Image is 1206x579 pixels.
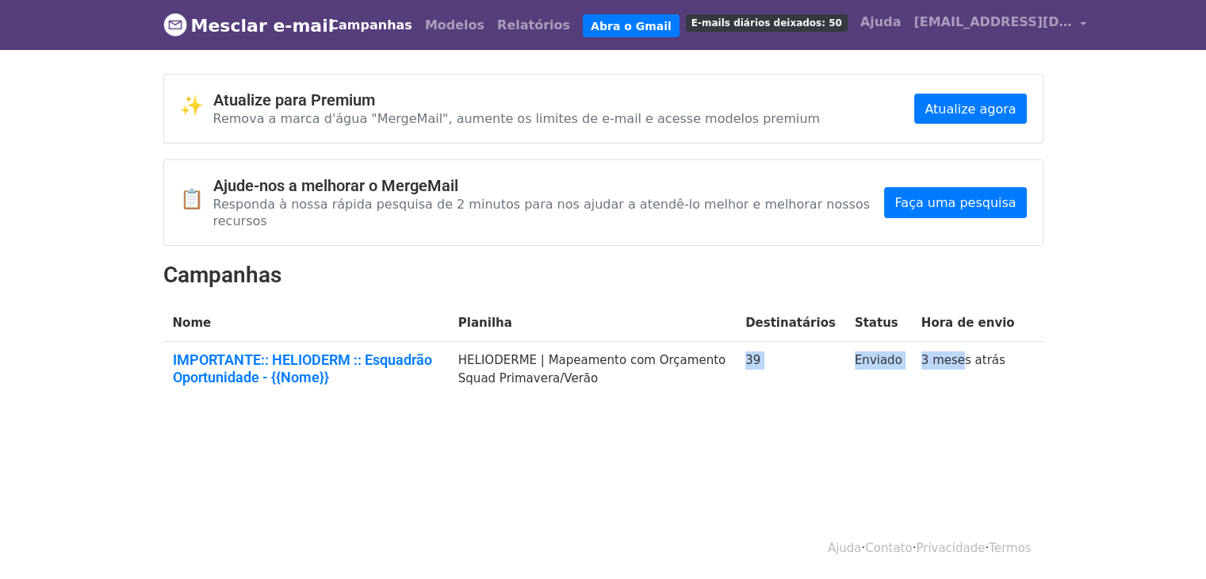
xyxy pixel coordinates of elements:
[921,353,1005,367] a: 3 meses atrás
[173,351,432,385] font: IMPORTANTE:: HELIODERM :: Esquadrão Oportunidade - {{Nome}}
[745,353,760,367] font: 39
[591,19,672,32] font: Abra o Gmail
[163,9,311,42] a: Mesclar e-mail
[925,101,1016,116] font: Atualize agora
[583,14,680,38] a: Abra o Gmail
[213,197,870,228] font: Responda à nossa rápida pesquisa de 2 minutos para nos ajudar a atendê-lo melhor e melhorar nosso...
[985,541,989,555] font: ·
[213,90,375,109] font: Atualize para Premium
[913,14,1161,29] font: [EMAIL_ADDRESS][DOMAIN_NAME]
[855,353,902,367] font: Enviado
[861,541,865,555] font: ·
[865,541,912,555] a: Contato
[425,17,484,33] font: Modelos
[989,541,1031,555] a: Termos
[491,10,576,41] a: Relatórios
[691,17,842,29] font: E-mails diários deixados: 50
[907,6,1093,44] a: [EMAIL_ADDRESS][DOMAIN_NAME]
[458,316,512,330] font: Planilha
[213,111,821,126] font: Remova a marca d'água "MergeMail", aumente os limites de e-mail e acesse modelos premium
[854,6,908,38] a: Ajuda
[921,316,1015,330] font: Hora de envio
[213,176,458,195] font: Ajude-nos a melhorar o MergeMail
[458,353,726,385] font: HELIODERME | Mapeamento com Orçamento Squad Primavera/Verão
[180,188,204,210] font: 📋
[163,262,281,288] font: Campanhas
[914,94,1026,125] a: Atualize agora
[419,10,491,41] a: Modelos
[329,17,412,33] font: Campanhas
[497,17,570,33] font: Relatórios
[913,541,917,555] font: ·
[860,14,902,29] font: Ajuda
[191,16,335,36] font: Mesclar e-mail
[180,94,204,117] font: ✨
[323,10,419,41] a: Campanhas
[1127,503,1206,579] iframe: Chat Widget
[916,541,985,555] a: Privacidade
[745,316,836,330] font: Destinatários
[855,316,898,330] font: Status
[173,316,212,330] font: Nome
[828,541,862,555] a: Ajuda
[894,195,1016,210] font: Faça uma pesquisa
[1127,503,1206,579] div: Widget de chat
[884,187,1026,218] a: Faça uma pesquisa
[173,351,439,385] a: IMPORTANTE:: HELIODERM :: Esquadrão Oportunidade - {{Nome}}
[163,13,187,36] img: Logotipo do MergeMail
[680,6,854,38] a: E-mails diários deixados: 50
